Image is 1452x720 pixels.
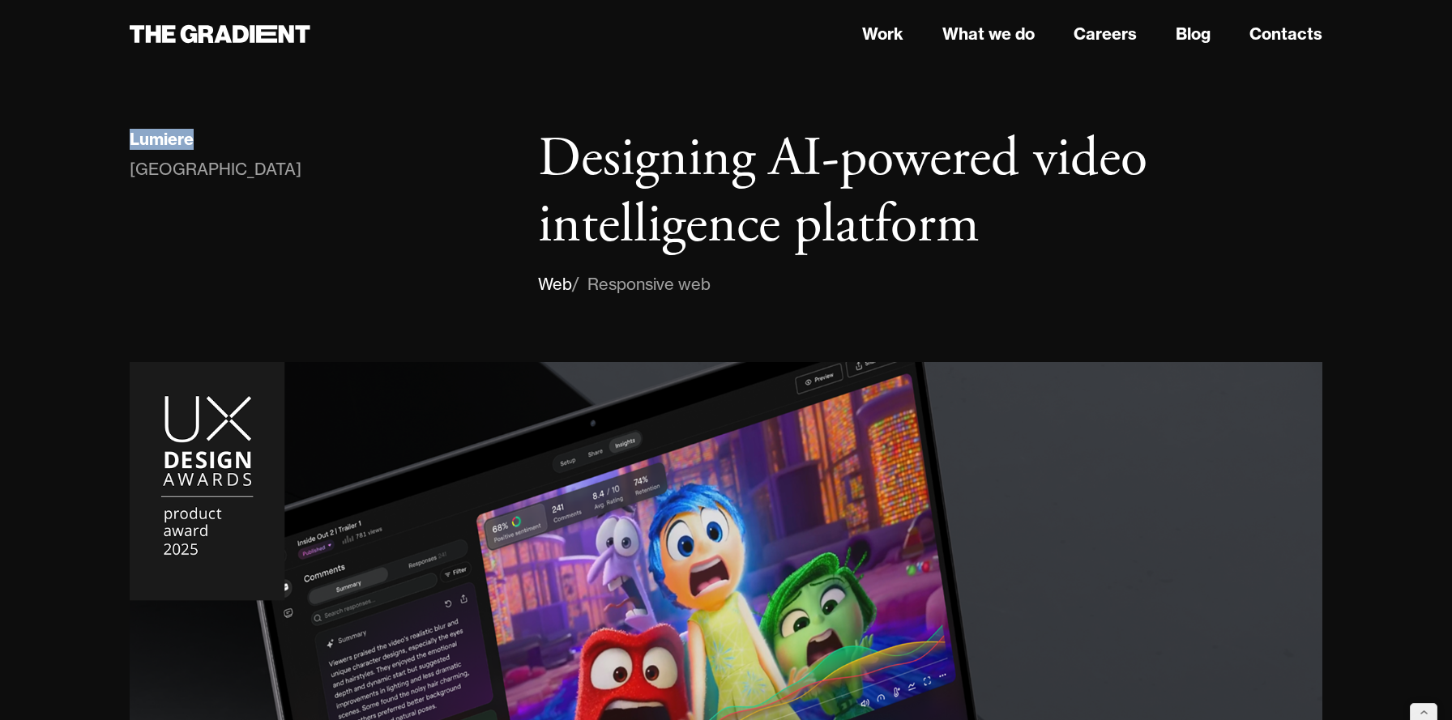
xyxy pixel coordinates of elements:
a: Blog [1176,22,1211,46]
div: Web [538,271,572,297]
div: Lumiere [130,129,194,150]
h1: Designing AI-powered video intelligence platform [538,126,1322,258]
a: Work [862,22,903,46]
a: Contacts [1249,22,1322,46]
a: What we do [942,22,1035,46]
a: Careers [1074,22,1137,46]
div: / Responsive web [572,271,711,297]
div: [GEOGRAPHIC_DATA] [130,156,301,182]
